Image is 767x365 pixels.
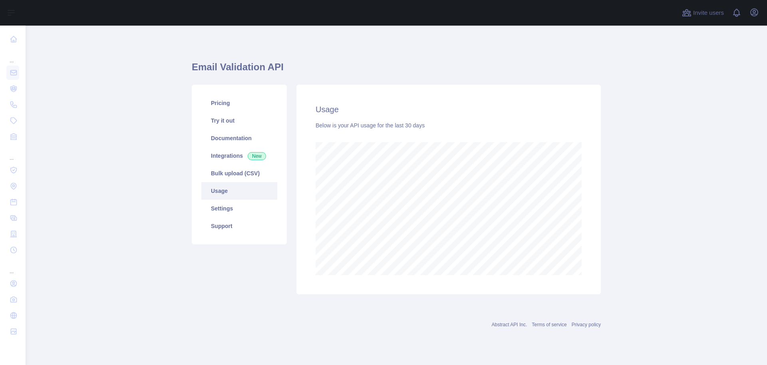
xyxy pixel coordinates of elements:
[572,322,601,327] a: Privacy policy
[192,61,601,80] h1: Email Validation API
[201,200,277,217] a: Settings
[201,112,277,129] a: Try it out
[693,8,724,18] span: Invite users
[201,147,277,165] a: Integrations New
[492,322,527,327] a: Abstract API Inc.
[316,121,582,129] div: Below is your API usage for the last 30 days
[201,129,277,147] a: Documentation
[248,152,266,160] span: New
[6,48,19,64] div: ...
[201,217,277,235] a: Support
[201,94,277,112] a: Pricing
[6,145,19,161] div: ...
[680,6,725,19] button: Invite users
[532,322,566,327] a: Terms of service
[6,259,19,275] div: ...
[316,104,582,115] h2: Usage
[201,182,277,200] a: Usage
[201,165,277,182] a: Bulk upload (CSV)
